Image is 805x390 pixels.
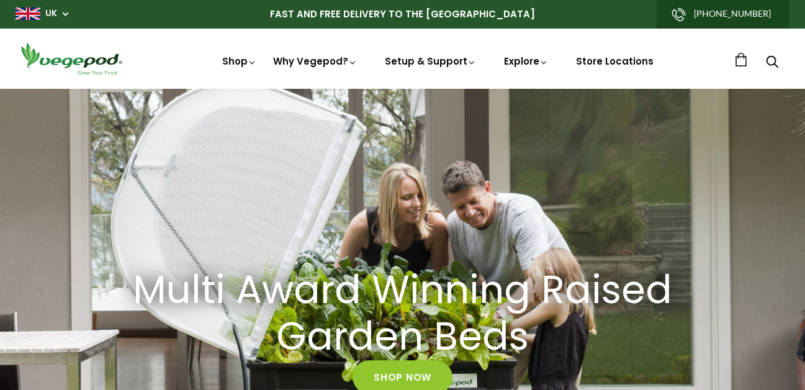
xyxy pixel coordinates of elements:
[766,57,778,70] a: Search
[576,55,654,68] a: Store Locations
[385,55,477,68] a: Setup & Support
[45,7,57,20] a: UK
[124,267,682,360] h2: Multi Award Winning Raised Garden Beds
[16,7,40,20] img: gb_large.png
[108,267,698,360] a: Multi Award Winning Raised Garden Beds
[273,55,358,68] a: Why Vegepod?
[504,55,549,68] a: Explore
[222,55,257,68] a: Shop
[16,41,127,76] img: Vegepod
